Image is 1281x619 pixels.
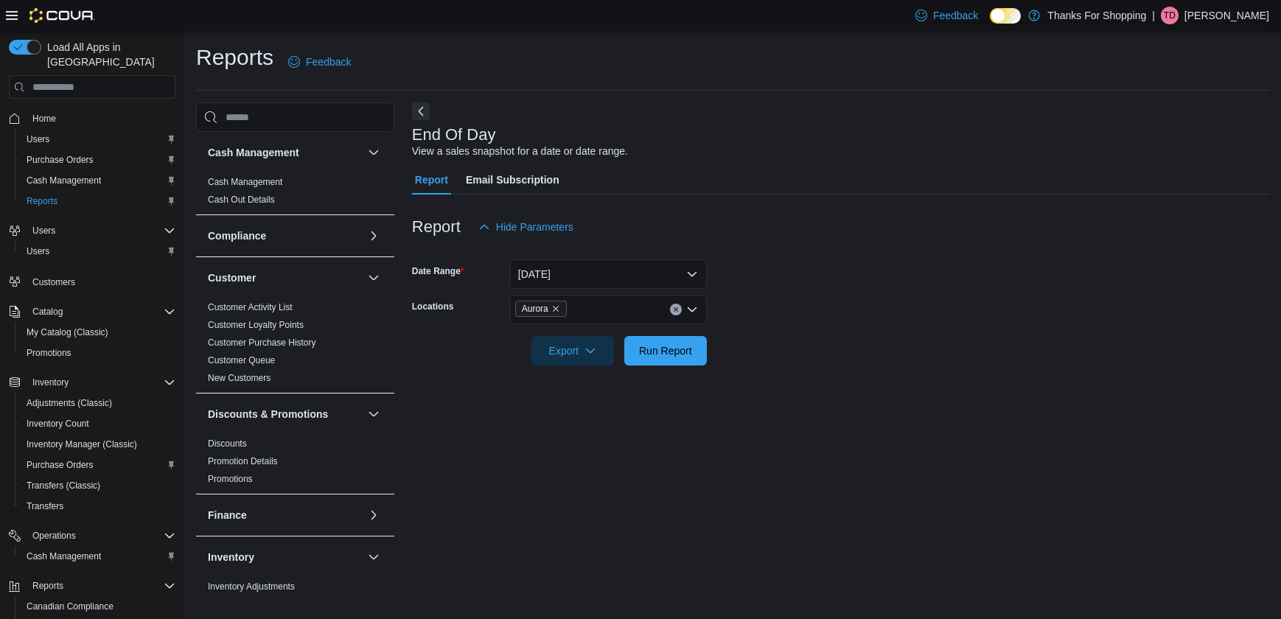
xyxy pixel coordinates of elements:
[540,336,605,366] span: Export
[208,473,253,485] span: Promotions
[15,475,181,496] button: Transfers (Classic)
[15,343,181,363] button: Promotions
[15,191,181,211] button: Reports
[21,344,77,362] a: Promotions
[15,596,181,617] button: Canadian Compliance
[208,581,295,592] a: Inventory Adjustments
[41,40,175,69] span: Load All Apps in [GEOGRAPHIC_DATA]
[365,506,383,524] button: Finance
[208,508,362,522] button: Finance
[32,113,56,125] span: Home
[415,165,448,195] span: Report
[509,259,707,289] button: [DATE]
[208,338,316,348] a: Customer Purchase History
[3,525,181,546] button: Operations
[639,343,692,358] span: Run Report
[27,577,175,595] span: Reports
[21,172,175,189] span: Cash Management
[27,438,137,450] span: Inventory Manager (Classic)
[15,496,181,517] button: Transfers
[1152,7,1155,24] p: |
[208,455,278,467] span: Promotion Details
[412,218,461,236] h3: Report
[27,397,112,409] span: Adjustments (Classic)
[208,228,362,243] button: Compliance
[32,530,76,542] span: Operations
[21,130,55,148] a: Users
[466,165,559,195] span: Email Subscription
[3,372,181,393] button: Inventory
[208,337,316,349] span: Customer Purchase History
[27,459,94,471] span: Purchase Orders
[208,550,362,564] button: Inventory
[21,130,175,148] span: Users
[15,393,181,413] button: Adjustments (Classic)
[208,407,362,422] button: Discounts & Promotions
[208,270,256,285] h3: Customer
[933,8,978,23] span: Feedback
[27,154,94,166] span: Purchase Orders
[21,497,175,515] span: Transfers
[208,355,275,366] a: Customer Queue
[910,1,984,30] a: Feedback
[21,192,63,210] a: Reports
[27,527,175,545] span: Operations
[1047,7,1146,24] p: Thanks For Shopping
[1161,7,1179,24] div: Tyler Dirks
[21,242,175,260] span: Users
[522,301,548,316] span: Aurora
[208,145,362,160] button: Cash Management
[3,220,181,241] button: Users
[27,550,101,562] span: Cash Management
[15,455,181,475] button: Purchase Orders
[21,477,106,494] a: Transfers (Classic)
[21,436,143,453] a: Inventory Manager (Classic)
[27,374,74,391] button: Inventory
[21,394,118,412] a: Adjustments (Classic)
[21,598,175,615] span: Canadian Compliance
[27,133,49,145] span: Users
[208,176,282,188] span: Cash Management
[208,145,299,160] h3: Cash Management
[27,109,175,127] span: Home
[208,550,254,564] h3: Inventory
[496,220,573,234] span: Hide Parameters
[196,173,394,214] div: Cash Management
[208,456,278,466] a: Promotion Details
[27,195,57,207] span: Reports
[21,324,114,341] a: My Catalog (Classic)
[686,304,698,315] button: Open list of options
[27,303,69,321] button: Catalog
[551,304,560,313] button: Remove Aurora from selection in this group
[365,144,383,161] button: Cash Management
[208,320,304,330] a: Customer Loyalty Points
[365,405,383,423] button: Discounts & Promotions
[21,436,175,453] span: Inventory Manager (Classic)
[27,601,114,612] span: Canadian Compliance
[15,241,181,262] button: Users
[21,548,175,565] span: Cash Management
[208,438,247,450] span: Discounts
[32,306,63,318] span: Catalog
[365,548,383,566] button: Inventory
[1164,7,1176,24] span: TD
[21,497,69,515] a: Transfers
[15,434,181,455] button: Inventory Manager (Classic)
[27,222,61,239] button: Users
[15,546,181,567] button: Cash Management
[27,347,71,359] span: Promotions
[21,598,119,615] a: Canadian Compliance
[3,108,181,129] button: Home
[27,374,175,391] span: Inventory
[412,126,496,144] h3: End Of Day
[412,301,454,312] label: Locations
[21,415,95,433] a: Inventory Count
[515,301,567,317] span: Aurora
[27,527,82,545] button: Operations
[32,580,63,592] span: Reports
[412,102,430,120] button: Next
[624,336,707,366] button: Run Report
[27,326,108,338] span: My Catalog (Classic)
